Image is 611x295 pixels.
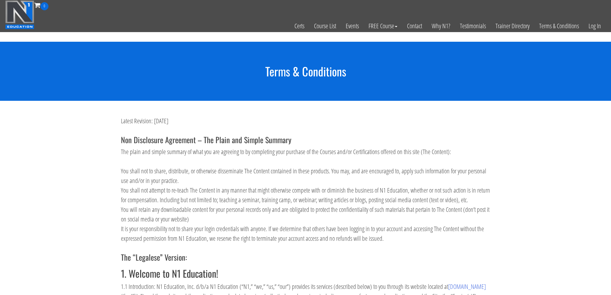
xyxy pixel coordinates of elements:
h3: The “Legalese” Version: [121,253,490,261]
a: Course List [309,10,341,42]
a: 0 [34,1,48,9]
span: 1. Welcome to N1 Education! [121,266,218,281]
a: Testimonials [455,10,491,42]
span: 1.1 Introduction: N1 Education, Inc. d/b/a N1 Education (“N1,” “we,” “us,” “our”) provides its se... [121,282,448,291]
a: Why N1? [427,10,455,42]
a: Certs [290,10,309,42]
h3: Non Disclosure Agreement – The Plain and Simple Summary [121,135,490,144]
span: 0 [40,2,48,10]
p: You shall not to share, distribute, or otherwise disseminate The Content contained in these produ... [121,166,490,243]
a: Log In [584,10,606,42]
a: [DOMAIN_NAME] [448,282,486,291]
p: The plain and simple summary of what you are agreeing to by completing your purchase of the Cours... [121,147,490,157]
a: Events [341,10,364,42]
a: Contact [402,10,427,42]
a: Trainer Directory [491,10,534,42]
a: Terms & Conditions [534,10,584,42]
a: FREE Course [364,10,402,42]
p: Latest Revision: [DATE] [121,116,490,126]
img: n1-education [5,0,34,29]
